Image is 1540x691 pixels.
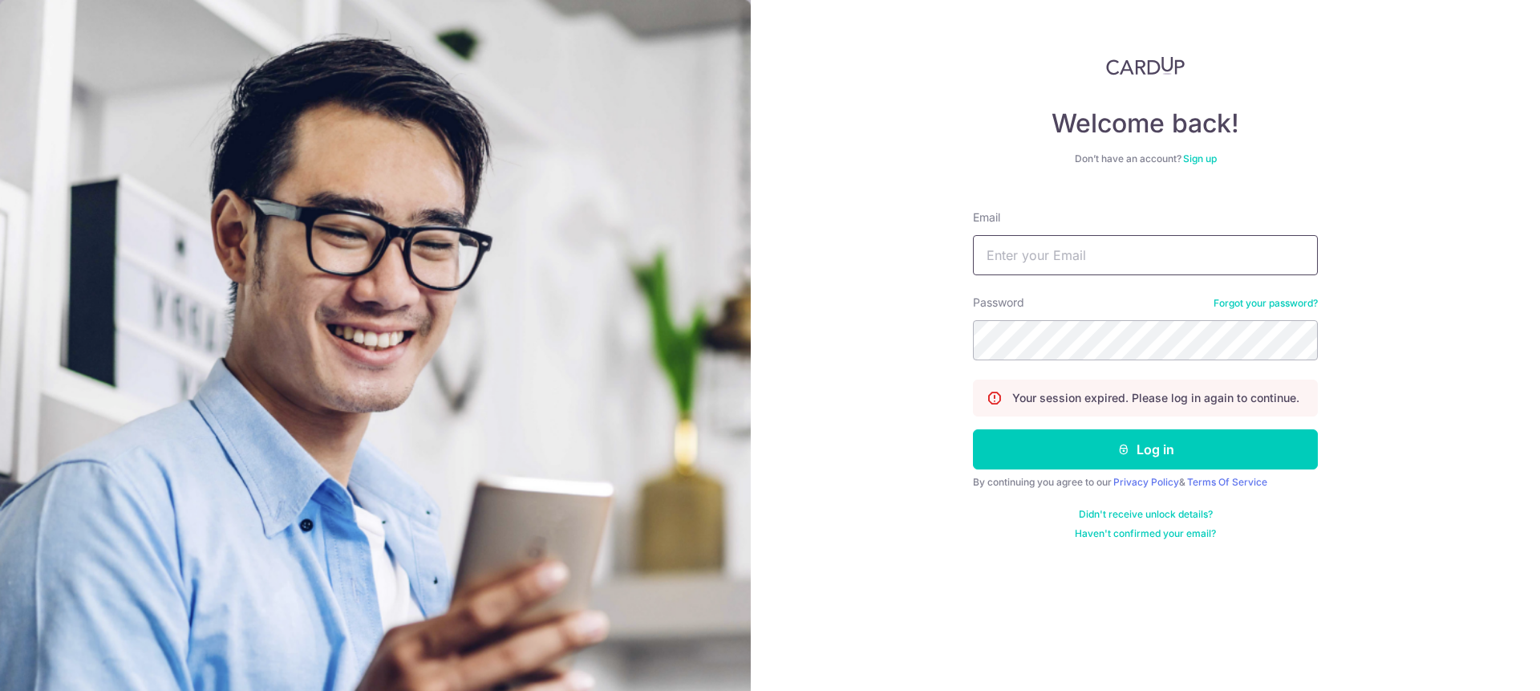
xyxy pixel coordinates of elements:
[1214,297,1318,310] a: Forgot your password?
[973,295,1024,311] label: Password
[1079,508,1213,521] a: Didn't receive unlock details?
[1113,476,1179,488] a: Privacy Policy
[973,235,1318,275] input: Enter your Email
[1187,476,1267,488] a: Terms Of Service
[973,209,1000,226] label: Email
[1106,56,1185,75] img: CardUp Logo
[973,152,1318,165] div: Don’t have an account?
[973,429,1318,469] button: Log in
[1012,390,1299,406] p: Your session expired. Please log in again to continue.
[973,476,1318,489] div: By continuing you agree to our &
[1183,152,1217,165] a: Sign up
[1075,527,1216,540] a: Haven't confirmed your email?
[973,108,1318,140] h4: Welcome back!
